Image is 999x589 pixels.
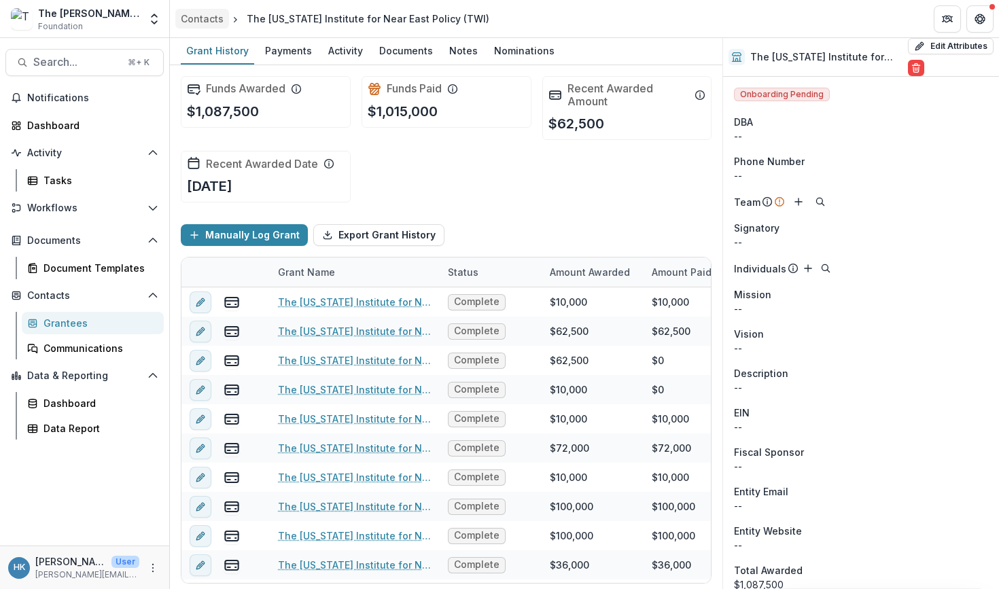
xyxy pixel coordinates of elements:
a: Contacts [175,9,229,29]
button: view-payments [224,528,240,544]
div: Nominations [489,41,560,60]
h2: Funds Awarded [206,82,285,95]
a: The [US_STATE] Institute for Near East Policy (TWI)-[PERSON_NAME] Trusteeship-4 [278,470,432,484]
button: Get Help [966,5,994,33]
div: -- [734,129,988,143]
div: The [US_STATE] Institute for Near East Policy (TWI) [247,12,489,26]
button: edit [190,350,211,372]
a: The [US_STATE] Institute for Near East Policy (TWI) - 2024 General Support [278,353,432,368]
a: The [US_STATE] Institute for Near East Policy (TWI) - 2024 [PERSON_NAME] Trusteeship [278,382,432,397]
div: $100,000 [550,529,593,543]
span: Total Awarded [734,563,803,577]
button: Open entity switcher [145,5,164,33]
nav: breadcrumb [175,9,495,29]
button: Search [812,194,828,210]
div: Dashboard [43,396,153,410]
button: edit [190,379,211,401]
a: The [US_STATE] Institute for Near East Policy (TWI) - 2025 - [PERSON_NAME] [278,324,432,338]
button: view-payments [224,557,240,573]
div: Amount Awarded [542,265,638,279]
div: Documents [374,41,438,60]
a: Grantees [22,312,164,334]
a: The [US_STATE] Institute for Near East Policy (TWI)-[PERSON_NAME] Fellowship-5 [278,529,432,543]
button: edit [190,438,211,459]
p: $1,087,500 [187,101,259,122]
button: Export Grant History [313,224,444,246]
button: Partners [934,5,961,33]
span: Complete [454,384,500,395]
p: $1,015,000 [368,101,438,122]
div: $36,000 [550,558,589,572]
p: -- [734,341,988,355]
p: -- [734,380,988,395]
div: $0 [652,353,664,368]
a: Activity [323,38,368,65]
button: edit [190,496,211,518]
div: Amount Paid [644,257,746,287]
div: Status [440,257,542,287]
span: Workflows [27,202,142,214]
div: Payments [260,41,317,60]
span: Complete [454,413,500,425]
span: Activity [27,147,142,159]
div: $0 [652,382,664,397]
div: $10,000 [550,412,587,426]
div: $10,000 [652,412,689,426]
button: edit [190,467,211,488]
p: User [111,556,139,568]
span: Complete [454,530,500,541]
span: Contacts [27,290,142,302]
div: Communications [43,341,153,355]
div: $10,000 [550,382,587,397]
a: The [US_STATE] Institute for Near East Policy (TWI)-[PERSON_NAME] Trusteeship-5 [278,412,432,426]
div: ⌘ + K [125,55,152,70]
div: Status [440,265,487,279]
a: The [US_STATE] Institute for Near East Policy (TWI)-Fikra Forum-5 [278,558,432,572]
button: view-payments [224,499,240,515]
p: -- [734,302,988,316]
div: $72,000 [652,441,691,455]
span: Search... [33,56,120,69]
span: Phone Number [734,154,805,168]
div: -- [734,538,988,552]
a: Payments [260,38,317,65]
p: $62,500 [548,113,604,134]
button: view-payments [224,382,240,398]
div: $72,000 [550,441,589,455]
span: Entity Website [734,524,802,538]
span: Complete [454,355,500,366]
a: The [US_STATE] Institute for Near East Policy (TWI)-Fikra Forum-6 [278,441,432,455]
div: Grant History [181,41,254,60]
button: Open Activity [5,142,164,164]
a: Tasks [22,169,164,192]
span: Onboarding Pending [734,88,830,101]
div: Hannah Kaplan [14,563,25,572]
span: Entity Email [734,484,788,499]
h2: Funds Paid [387,82,442,95]
button: Manually Log Grant [181,224,308,246]
span: Notifications [27,92,158,104]
a: Grant History [181,38,254,65]
div: -- [734,499,988,513]
button: Add [790,194,807,210]
div: Grant Name [270,265,343,279]
button: Search... [5,49,164,76]
div: Activity [323,41,368,60]
h2: Recent Awarded Date [206,158,318,171]
div: -- [734,235,988,249]
div: $10,000 [652,295,689,309]
a: Documents [374,38,438,65]
a: The [US_STATE] Institute for Near East Policy (TWI) - 2025 - [PERSON_NAME] Trusteeship [278,295,432,309]
div: Tasks [43,173,153,188]
button: edit [190,525,211,547]
button: Open Data & Reporting [5,365,164,387]
div: Amount Awarded [542,257,644,287]
span: Description [734,366,788,380]
span: DBA [734,115,753,129]
p: EIN [734,406,750,420]
span: Mission [734,287,771,302]
p: [DATE] [187,176,232,196]
a: Dashboard [5,114,164,137]
a: Communications [22,337,164,359]
button: view-payments [224,440,240,457]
